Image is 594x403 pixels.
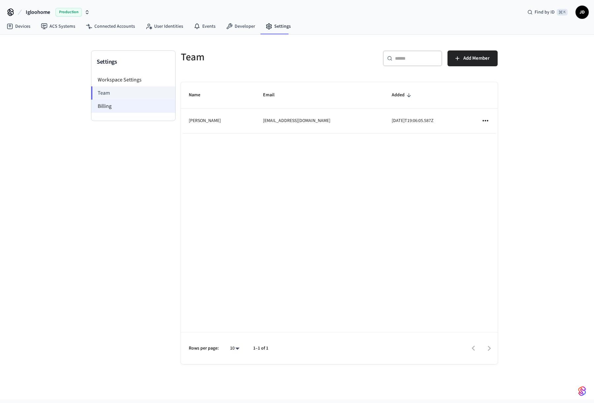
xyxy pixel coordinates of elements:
[576,6,589,19] button: JD
[463,54,490,63] span: Add Member
[576,6,588,18] span: JD
[188,20,221,32] a: Events
[140,20,188,32] a: User Identities
[392,90,413,100] span: Added
[260,20,296,32] a: Settings
[55,8,82,16] span: Production
[91,100,175,113] li: Billing
[263,90,283,100] span: Email
[221,20,260,32] a: Developer
[1,20,36,32] a: Devices
[181,108,255,133] td: [PERSON_NAME]
[255,108,384,133] td: [EMAIL_ADDRESS][DOMAIN_NAME]
[227,344,243,353] div: 10
[91,73,175,86] li: Workspace Settings
[189,345,219,352] p: Rows per page:
[181,50,335,64] h5: Team
[578,386,586,396] img: SeamLogoGradient.69752ec5.svg
[557,9,568,15] span: ⌘ K
[81,20,140,32] a: Connected Accounts
[522,6,573,18] div: Find by ID⌘ K
[26,8,50,16] span: Igloohome
[447,50,498,66] button: Add Member
[181,82,498,134] table: sticky table
[253,345,268,352] p: 1–1 of 1
[36,20,81,32] a: ACS Systems
[384,108,473,133] td: [DATE]T19:06:05.587Z
[97,57,170,67] h3: Settings
[535,9,555,15] span: Find by ID
[189,90,209,100] span: Name
[91,86,175,100] li: Team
